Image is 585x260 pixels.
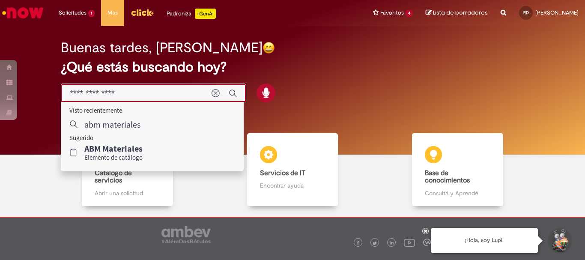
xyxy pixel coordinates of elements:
[210,133,375,206] a: Servicios de IT Encontrar ayuda
[167,9,216,19] div: Padroniza
[426,9,488,17] a: Lista de borradores
[61,60,524,75] h2: ¿Qué estás buscando hoy?
[433,9,488,17] span: Lista de borradores
[425,169,470,185] b: Base de conocimientos
[131,6,154,19] img: click_logo_yellow_360x200.png
[260,169,305,177] b: Servicios de IT
[1,4,45,21] img: ServiceNow
[406,10,413,17] span: 4
[523,10,529,15] span: RD
[380,9,404,17] span: Favoritos
[404,237,415,248] img: logo_footer_youtube.png
[423,239,431,246] img: logo_footer_workplace.png
[431,228,538,253] div: ¡Hola, soy Lupi!
[546,228,572,254] button: Iniciar conversación de soporte
[260,181,325,190] p: Encontrar ayuda
[88,10,95,17] span: 1
[95,189,160,197] p: Abrir una solicitud
[195,9,216,19] p: +GenAi
[356,241,360,245] img: logo_footer_facebook.png
[45,133,210,206] a: Catalogo de servicios Abrir una solicitud
[59,9,87,17] span: Solicitudes
[390,241,394,246] img: logo_footer_linkedin.png
[161,226,211,243] img: logo_footer_ambev_rotulo_gray.png
[107,9,118,17] span: Más
[535,9,579,16] span: [PERSON_NAME]
[95,169,132,185] b: Catalogo de servicios
[61,40,263,55] h2: Buenas tardes, [PERSON_NAME]
[263,42,275,54] img: happy-face.png
[373,241,377,245] img: logo_footer_twitter.png
[375,133,540,206] a: Base de conocimientos Consultá y Aprendé
[425,189,490,197] p: Consultá y Aprendé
